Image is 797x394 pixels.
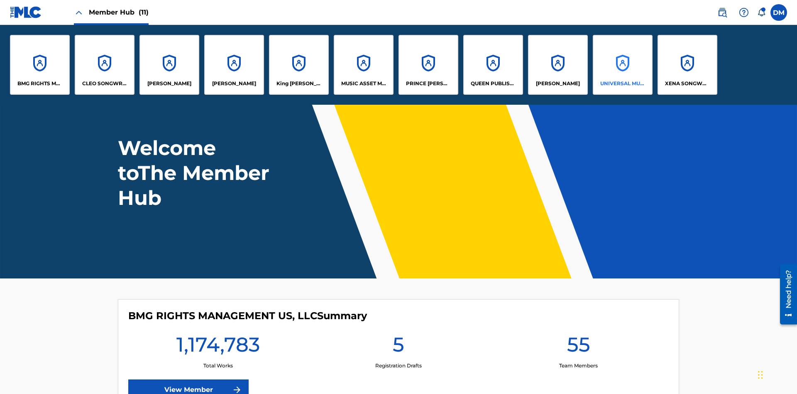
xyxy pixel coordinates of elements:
a: Accounts[PERSON_NAME] [139,35,199,95]
p: QUEEN PUBLISHA [471,80,516,87]
span: Member Hub [89,7,149,17]
h1: 5 [393,332,404,362]
span: (11) [139,8,149,16]
a: AccountsUNIVERSAL MUSIC PUB GROUP [593,35,653,95]
h1: 1,174,783 [176,332,260,362]
h1: 55 [567,332,590,362]
p: ELVIS COSTELLO [147,80,191,87]
div: Drag [758,362,763,387]
p: Team Members [559,362,598,369]
a: Public Search [714,4,731,21]
p: RONALD MCTESTERSON [536,80,580,87]
img: MLC Logo [10,6,42,18]
p: XENA SONGWRITER [665,80,710,87]
p: UNIVERSAL MUSIC PUB GROUP [600,80,645,87]
div: Help [736,4,752,21]
p: Total Works [203,362,233,369]
iframe: Chat Widget [755,354,797,394]
img: help [739,7,749,17]
a: AccountsBMG RIGHTS MANAGEMENT US, LLC [10,35,70,95]
a: AccountsMUSIC ASSET MANAGEMENT (MAM) [334,35,394,95]
a: Accounts[PERSON_NAME] [528,35,588,95]
a: AccountsPRINCE [PERSON_NAME] [398,35,458,95]
p: MUSIC ASSET MANAGEMENT (MAM) [341,80,386,87]
p: EYAMA MCSINGER [212,80,256,87]
p: Registration Drafts [375,362,422,369]
h4: BMG RIGHTS MANAGEMENT US, LLC [128,310,367,322]
img: Close [74,7,84,17]
a: AccountsQUEEN PUBLISHA [463,35,523,95]
a: Accounts[PERSON_NAME] [204,35,264,95]
iframe: Resource Center [774,261,797,329]
p: BMG RIGHTS MANAGEMENT US, LLC [17,80,63,87]
a: AccountsXENA SONGWRITER [658,35,717,95]
p: King McTesterson [276,80,322,87]
a: AccountsKing [PERSON_NAME] [269,35,329,95]
p: PRINCE MCTESTERSON [406,80,451,87]
div: User Menu [770,4,787,21]
a: AccountsCLEO SONGWRITER [75,35,134,95]
p: CLEO SONGWRITER [82,80,127,87]
img: search [717,7,727,17]
h1: Welcome to The Member Hub [118,135,273,210]
div: Notifications [757,8,765,17]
